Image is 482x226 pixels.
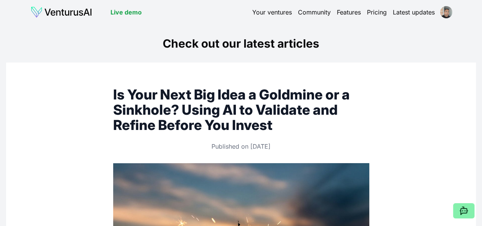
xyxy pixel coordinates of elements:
[113,142,369,151] p: Published on
[393,8,435,17] a: Latest updates
[30,6,92,18] img: logo
[440,6,452,18] img: ACg8ocJ5XE3I7iSREQGnAlYpF5LON5se3g2uzmhX0rwE0-3IEc-Gx9_2=s96-c
[337,8,361,17] a: Features
[110,8,142,17] a: Live demo
[298,8,331,17] a: Community
[367,8,387,17] a: Pricing
[250,143,271,150] time: 4/24/2025
[6,37,476,50] h1: Check out our latest articles
[252,8,292,17] a: Your ventures
[113,87,369,133] h1: Is Your Next Big Idea a Goldmine or a Sinkhole? Using AI to Validate and Refine Before You Invest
